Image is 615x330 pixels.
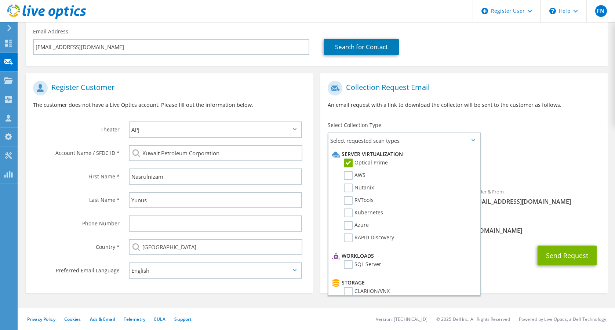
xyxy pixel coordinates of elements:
label: RVTools [344,196,374,205]
button: Send Request [538,246,597,265]
label: SQL Server [344,260,381,269]
label: Optical Prime [344,159,388,167]
span: Select requested scan types [328,133,480,148]
div: To [320,184,464,209]
p: The customer does not have a Live Optics account. Please fill out the information below. [33,101,306,109]
span: FN [595,5,607,17]
li: Version: [TECHNICAL_ID] [376,316,427,322]
li: Workloads [330,251,476,260]
div: Sender & From [464,184,607,209]
p: An email request with a link to download the collector will be sent to the customer as follows. [328,101,600,109]
h1: Register Customer [33,81,302,95]
li: Server Virtualization [330,150,476,159]
a: Telemetry [124,316,145,322]
a: EULA [154,316,165,322]
li: Powered by Live Optics, a Dell Technology [519,316,606,322]
label: Preferred Email Language [33,262,120,274]
a: Privacy Policy [27,316,55,322]
div: CC & Reply To [320,213,608,238]
li: Storage [330,278,476,287]
label: Last Name * [33,192,120,204]
label: Azure [344,221,369,230]
h1: Collection Request Email [328,81,597,95]
label: CLARiiON/VNX [344,287,390,296]
span: [EMAIL_ADDRESS][DOMAIN_NAME] [471,197,600,206]
label: Country * [33,239,120,251]
label: Email Address [33,28,68,35]
label: Kubernetes [344,208,383,217]
a: Cookies [64,316,81,322]
label: Phone Number [33,215,120,227]
a: Search for Contact [324,39,399,55]
label: First Name * [33,168,120,180]
label: Select Collection Type [328,122,381,129]
a: Ads & Email [90,316,115,322]
label: Theater [33,122,120,133]
label: Nutanix [344,184,374,192]
a: Support [174,316,192,322]
label: AWS [344,171,365,180]
li: © 2025 Dell Inc. All Rights Reserved [436,316,510,322]
svg: \n [549,8,556,14]
div: Requested Collections [320,151,608,180]
label: Account Name / SFDC ID * [33,145,120,157]
label: RAPID Discovery [344,233,394,242]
